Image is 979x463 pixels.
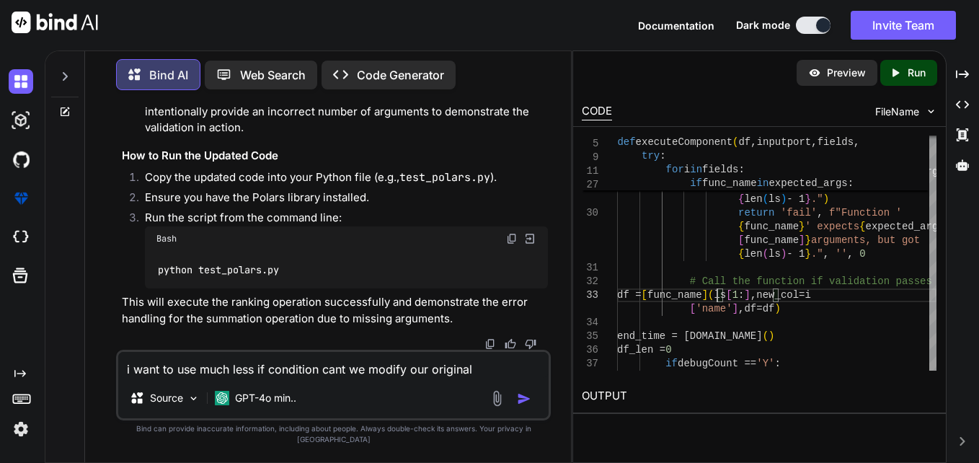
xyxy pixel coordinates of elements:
p: Web Search [240,66,306,84]
span: { [738,193,744,205]
span: , [811,136,817,148]
span: expected_args [866,221,944,232]
img: icon [517,392,531,406]
span: Dark mode [736,18,790,32]
img: preview [808,66,821,79]
img: copy [484,338,496,350]
p: Preview [827,66,866,80]
span: } [805,180,811,191]
span: ( [708,289,714,301]
span: ] [745,289,750,301]
img: GPT-4o mini [215,391,229,405]
span: - 1 [787,248,805,260]
h2: OUTPUT [573,379,945,413]
span: ] [799,180,805,191]
span: df = [617,289,642,301]
span: ls [714,289,727,301]
button: Invite Team [851,11,956,40]
span: f"Function ' [829,207,902,219]
span: { [738,221,744,232]
div: 37 [582,357,598,371]
span: arguments, but got [811,234,920,246]
img: githubDark [9,147,33,172]
img: Open in Browser [523,232,536,245]
span: : [848,177,854,189]
button: Documentation [638,18,714,33]
textarea: i want to use much less if condition cant we modify our original [118,352,549,378]
span: 'Y' [757,358,775,369]
span: , [854,136,859,148]
span: 'fail' [781,207,817,219]
span: 1 [732,289,738,301]
span: , [750,136,756,148]
p: Run [908,66,926,80]
span: func_name [702,177,757,189]
span: Bash [156,233,177,244]
span: : [660,150,665,162]
span: } [805,234,811,246]
span: 0 [860,248,866,260]
span: : [738,164,744,175]
span: } [805,248,811,260]
span: : [775,358,781,369]
span: expected_args [768,177,847,189]
img: attachment [489,390,505,407]
img: chevron down [925,105,937,118]
div: 33 [582,288,598,302]
img: Bind AI [12,12,98,33]
h3: How to Run the Updated Code [122,148,548,164]
img: copy [506,233,518,244]
span: len [745,248,763,260]
span: [ [738,180,744,191]
span: return [738,207,774,219]
span: ) [823,193,829,205]
span: try [642,150,660,162]
span: - 1 [787,193,805,205]
div: 30 [582,206,598,220]
span: } [805,193,811,205]
span: for [666,164,684,175]
div: CODE [582,103,612,120]
span: in [757,177,769,189]
p: Run the script from the command line: [145,210,548,226]
span: ( [732,136,738,148]
p: Ensure you have the Polars library installed. [145,190,548,206]
span: ] [702,289,708,301]
span: ls [768,193,781,205]
span: } [799,221,805,232]
span: in [690,164,702,175]
span: ) [768,330,774,342]
span: 9 [582,151,598,164]
span: 27 [582,178,598,192]
p: Source [150,391,183,405]
span: func_name [745,234,799,246]
span: 11 [582,164,598,178]
span: '' [836,248,848,260]
span: func_name [745,221,799,232]
p: Bind can provide inaccurate information, including about people. Always double-check its answers.... [116,423,551,445]
span: # Call the function if validation passes [690,275,932,287]
span: func_name [745,180,799,191]
div: 31 [582,261,598,275]
span: ] [799,234,805,246]
span: if [666,358,678,369]
span: df=df [745,303,775,314]
span: func_name [647,289,702,301]
p: : In the definition, we intentionally provide an incorrect number of arguments to demonstrate the... [145,87,548,136]
span: df [738,136,750,148]
span: : [738,289,744,301]
span: ( [763,330,768,342]
img: settings [9,417,33,441]
span: [ [642,289,647,301]
span: , [750,289,756,301]
span: , [738,303,744,314]
span: FileName [875,105,919,119]
span: ' expects [805,221,860,232]
img: cloudideIcon [9,225,33,250]
p: Copy the updated code into your Python file (e.g., ). [145,169,548,186]
p: This will execute the ranking operation successfully and demonstrate the error handling for the s... [122,294,548,327]
span: ls [768,248,781,260]
span: , [818,207,823,219]
span: ] [732,303,738,314]
img: premium [9,186,33,211]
